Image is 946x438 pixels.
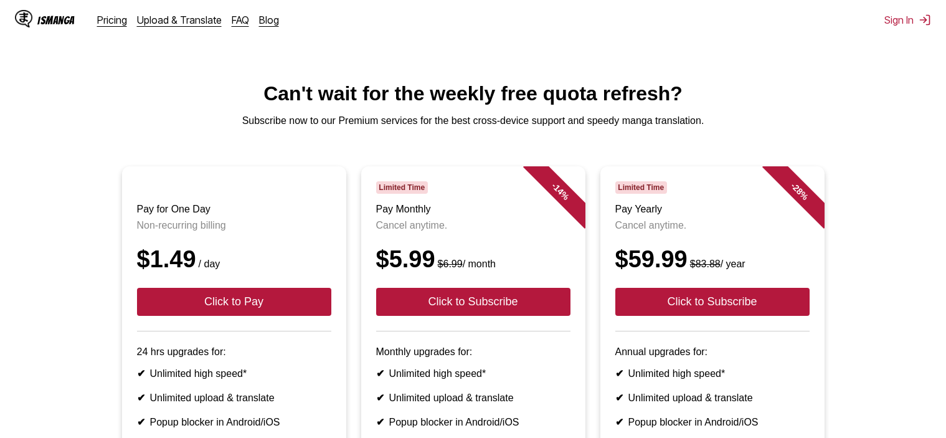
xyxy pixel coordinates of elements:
li: Unlimited upload & translate [615,392,810,404]
div: - 14 % [523,154,597,229]
li: Unlimited upload & translate [137,392,331,404]
p: Monthly upgrades for: [376,346,570,358]
span: Limited Time [376,181,428,194]
li: Unlimited upload & translate [376,392,570,404]
s: $6.99 [438,259,463,269]
a: Blog [259,14,279,26]
b: ✔ [137,393,145,403]
a: Upload & Translate [137,14,222,26]
small: / day [196,259,220,269]
b: ✔ [376,368,384,379]
img: IsManga Logo [15,10,32,27]
button: Click to Pay [137,288,331,316]
p: Cancel anytime. [615,220,810,231]
b: ✔ [615,417,623,427]
button: Click to Subscribe [615,288,810,316]
li: Unlimited high speed* [376,368,570,379]
p: Cancel anytime. [376,220,570,231]
button: Sign In [884,14,931,26]
b: ✔ [137,368,145,379]
h3: Pay Monthly [376,204,570,215]
s: $83.88 [690,259,721,269]
b: ✔ [615,393,623,403]
b: ✔ [376,393,384,403]
li: Popup blocker in Android/iOS [376,416,570,428]
p: Non-recurring billing [137,220,331,231]
p: Subscribe now to our Premium services for the best cross-device support and speedy manga translat... [10,115,936,126]
p: Annual upgrades for: [615,346,810,358]
div: IsManga [37,14,75,26]
a: FAQ [232,14,249,26]
button: Click to Subscribe [376,288,570,316]
small: / year [688,259,745,269]
li: Popup blocker in Android/iOS [615,416,810,428]
div: $1.49 [137,246,331,273]
h3: Pay Yearly [615,204,810,215]
a: IsManga LogoIsManga [15,10,97,30]
h3: Pay for One Day [137,204,331,215]
div: - 28 % [762,154,836,229]
li: Unlimited high speed* [137,368,331,379]
b: ✔ [615,368,623,379]
span: Limited Time [615,181,667,194]
p: 24 hrs upgrades for: [137,346,331,358]
li: Popup blocker in Android/iOS [137,416,331,428]
b: ✔ [376,417,384,427]
div: $59.99 [615,246,810,273]
li: Unlimited high speed* [615,368,810,379]
img: Sign out [919,14,931,26]
b: ✔ [137,417,145,427]
small: / month [435,259,496,269]
div: $5.99 [376,246,570,273]
a: Pricing [97,14,127,26]
h1: Can't wait for the weekly free quota refresh? [10,82,936,105]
